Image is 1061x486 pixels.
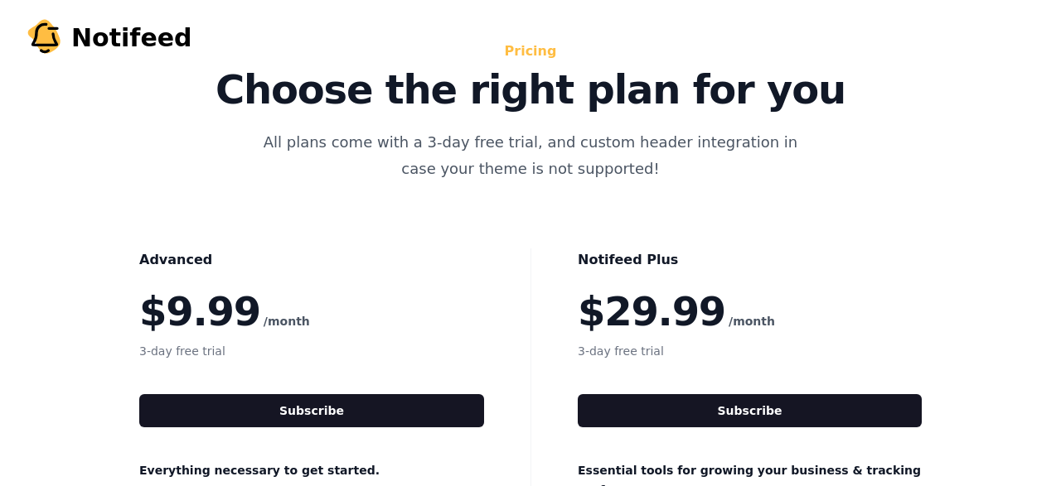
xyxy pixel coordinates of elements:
[578,291,725,331] span: $29.99
[578,248,922,272] h3: Notifeed Plus
[139,248,484,272] h3: Advanced
[25,18,65,58] img: Your Company
[252,129,809,182] p: All plans come with a 3-day free trial, and custom header integration in case your theme is not s...
[139,341,484,361] p: 3-day free trial
[139,394,484,427] button: Subscribe
[139,460,484,480] p: Everything necessary to get started.
[159,70,902,109] p: Choose the right plan for you
[578,341,922,361] p: 3-day free trial
[139,291,260,331] span: $9.99
[578,394,922,427] button: Subscribe
[159,40,902,63] h2: Pricing
[729,311,775,331] span: /month
[71,23,192,53] span: Notifeed
[264,311,310,331] span: /month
